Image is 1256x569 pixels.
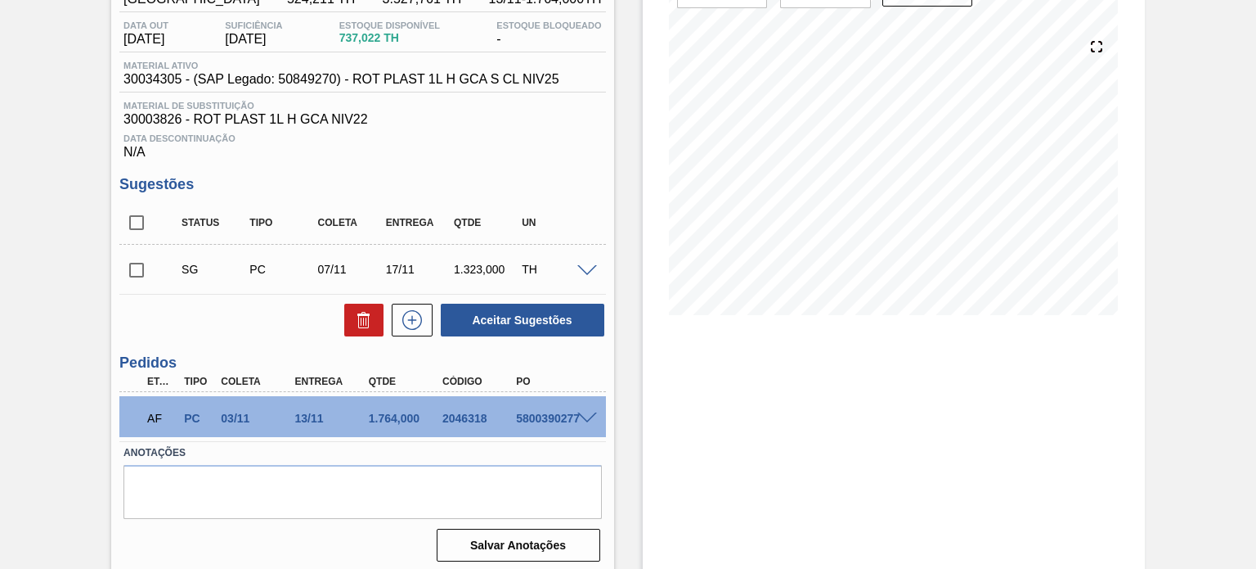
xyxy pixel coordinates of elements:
[339,20,440,30] span: Estoque Disponível
[143,400,180,436] div: Aguardando Faturamento
[245,217,320,228] div: Tipo
[518,263,592,276] div: TH
[382,217,456,228] div: Entrega
[365,412,446,425] div: 1.764,000
[291,412,372,425] div: 13/11/2025
[441,304,604,336] button: Aceitar Sugestões
[123,101,601,111] span: Material de Substituição
[496,20,601,30] span: Estoque Bloqueado
[291,376,372,387] div: Entrega
[382,263,456,276] div: 17/11/2025
[245,263,320,276] div: Pedido de Compra
[314,217,388,228] div: Coleta
[180,376,217,387] div: Tipo
[438,412,519,425] div: 2046318
[437,529,600,562] button: Salvar Anotações
[365,376,446,387] div: Qtde
[225,32,282,47] span: [DATE]
[177,263,252,276] div: Sugestão Criada
[123,441,601,465] label: Anotações
[339,32,440,44] span: 737,022 TH
[123,112,601,127] span: 30003826 - ROT PLAST 1L H GCA NIV22
[119,127,605,160] div: N/A
[147,412,176,425] p: AF
[450,263,524,276] div: 1.323,000
[217,376,298,387] div: Coleta
[180,412,217,425] div: Pedido de Compra
[314,263,388,276] div: 07/11/2025
[512,376,593,387] div: PO
[217,412,298,425] div: 03/11/2025
[384,304,433,336] div: Nova sugestão
[123,32,168,47] span: [DATE]
[450,217,524,228] div: Qtde
[433,302,606,338] div: Aceitar Sugestões
[119,354,605,372] h3: Pedidos
[336,304,384,336] div: Excluir Sugestões
[438,376,519,387] div: Código
[143,376,180,387] div: Etapa
[123,61,558,70] span: Material ativo
[123,133,601,143] span: Data Descontinuação
[123,20,168,30] span: Data out
[225,20,282,30] span: Suficiência
[518,217,592,228] div: UN
[512,412,593,425] div: 5800390277
[492,20,605,47] div: -
[119,176,605,193] h3: Sugestões
[177,217,252,228] div: Status
[123,72,558,87] span: 30034305 - (SAP Legado: 50849270) - ROT PLAST 1L H GCA S CL NIV25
